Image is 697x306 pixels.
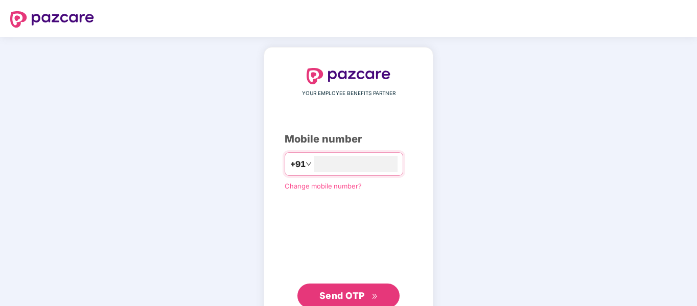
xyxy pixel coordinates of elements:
[285,182,362,190] a: Change mobile number?
[285,131,412,147] div: Mobile number
[10,11,94,28] img: logo
[290,158,306,171] span: +91
[306,161,312,167] span: down
[319,290,365,301] span: Send OTP
[371,293,378,300] span: double-right
[302,89,396,98] span: YOUR EMPLOYEE BENEFITS PARTNER
[307,68,390,84] img: logo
